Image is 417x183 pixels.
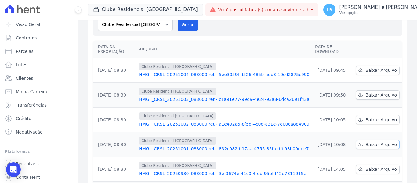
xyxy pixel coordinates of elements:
[93,132,136,157] td: [DATE] 08:30
[327,8,332,12] span: LR
[139,63,216,70] span: Clube Residencial [GEOGRAPHIC_DATA]
[2,112,75,125] a: Crédito
[16,89,47,95] span: Minha Carteira
[16,35,37,41] span: Contratos
[16,75,33,81] span: Clientes
[93,108,136,132] td: [DATE] 08:30
[365,166,397,172] span: Baixar Arquivo
[365,141,397,148] span: Baixar Arquivo
[139,170,310,177] a: HMGII_CRSL_20250930_083000.ret - 3ef3674e-41c0-4feb-95bf-f42d7311915e
[16,62,27,68] span: Lotes
[2,99,75,111] a: Transferências
[356,90,400,100] a: Baixar Arquivo
[139,137,216,145] span: Clube Residencial [GEOGRAPHIC_DATA]
[356,140,400,149] a: Baixar Arquivo
[218,7,314,13] span: Você possui fatura(s) em atraso.
[178,19,198,31] button: Gerar
[136,41,313,58] th: Arquivo
[2,86,75,98] a: Minha Carteira
[16,115,31,122] span: Crédito
[16,21,40,27] span: Visão Geral
[2,126,75,138] a: Negativação
[88,4,203,15] button: Clube Residencial [GEOGRAPHIC_DATA]
[139,162,216,169] span: Clube Residencial [GEOGRAPHIC_DATA]
[356,115,400,124] a: Baixar Arquivo
[139,88,216,95] span: Clube Residencial [GEOGRAPHIC_DATA]
[93,157,136,182] td: [DATE] 08:30
[356,66,400,75] a: Baixar Arquivo
[93,83,136,108] td: [DATE] 08:30
[16,161,39,167] span: Recebíveis
[16,129,43,135] span: Negativação
[313,132,354,157] td: [DATE] 10:08
[2,72,75,84] a: Clientes
[313,58,354,83] td: [DATE] 09:45
[16,174,40,180] span: Conta Hent
[139,146,310,152] a: HMGII_CRSL_20251001_083000.ret - 832c082d-17aa-4755-85fa-dfb93b00dde7
[365,67,397,73] span: Baixar Arquivo
[139,121,310,127] a: HMGII_CRSL_20251002_083000.ret - a1e492a5-8f5d-4c0d-a31e-7e00ca884909
[313,157,354,182] td: [DATE] 14:05
[16,48,34,54] span: Parcelas
[2,18,75,31] a: Visão Geral
[139,112,216,120] span: Clube Residencial [GEOGRAPHIC_DATA]
[2,158,75,170] a: Recebíveis
[313,83,354,108] td: [DATE] 09:50
[313,108,354,132] td: [DATE] 10:05
[2,32,75,44] a: Contratos
[16,102,47,108] span: Transferências
[288,7,314,12] a: Ver detalhes
[356,165,400,174] a: Baixar Arquivo
[365,92,397,98] span: Baixar Arquivo
[2,45,75,57] a: Parcelas
[139,96,310,102] a: HMGII_CRSL_20251003_083000.ret - c1a91e77-99d9-4e24-93a8-6dca2691f43a
[313,41,354,58] th: Data de Download
[93,41,136,58] th: Data da Exportação
[6,162,21,177] div: Open Intercom Messenger
[2,59,75,71] a: Lotes
[93,58,136,83] td: [DATE] 08:30
[5,148,73,155] div: Plataformas
[139,71,310,78] a: HMGII_CRSL_20251004_083000.ret - 5ee3059f-d526-485b-aeb3-10cd2875c990
[365,117,397,123] span: Baixar Arquivo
